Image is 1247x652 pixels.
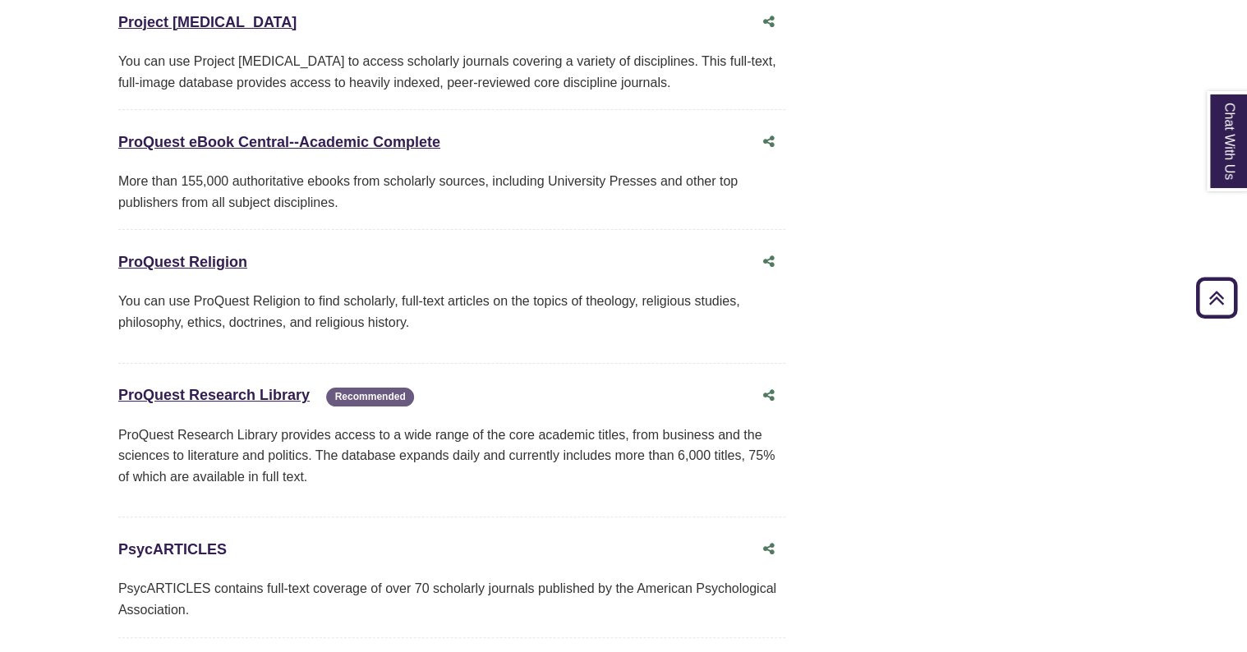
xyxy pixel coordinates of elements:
a: Project [MEDICAL_DATA] [118,14,297,30]
p: ProQuest Research Library provides access to a wide range of the core academic titles, from busin... [118,425,785,488]
a: Back to Top [1190,287,1243,309]
div: More than 155,000 authoritative ebooks from scholarly sources, including University Presses and o... [118,171,785,213]
div: PsycARTICLES contains full-text coverage of over 70 scholarly journals published by the American ... [118,578,785,620]
a: PsycARTICLES [118,541,227,558]
a: ProQuest Research Library [118,387,310,403]
button: Share this database [752,126,785,158]
button: Share this database [752,246,785,278]
div: You can use Project [MEDICAL_DATA] to access scholarly journals covering a variety of disciplines... [118,51,785,93]
button: Share this database [752,7,785,38]
a: ProQuest Religion [118,254,247,270]
span: Recommended [326,388,413,406]
button: Share this database [752,380,785,411]
button: Share this database [752,534,785,565]
a: ProQuest eBook Central--Academic Complete [118,134,440,150]
p: You can use ProQuest Religion to find scholarly, full-text articles on the topics of theology, re... [118,291,785,333]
